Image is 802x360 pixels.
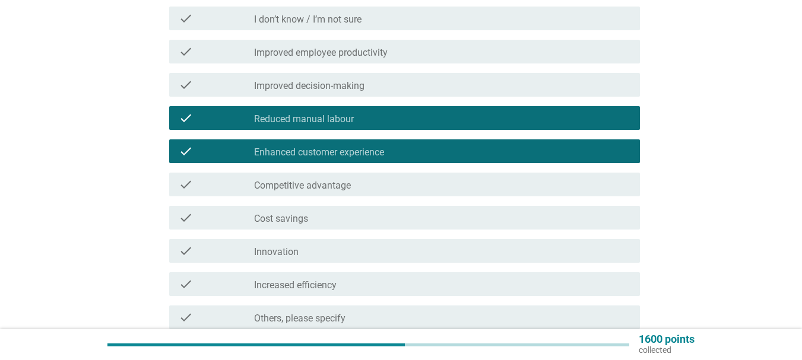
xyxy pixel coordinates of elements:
i: check [179,78,193,92]
label: I don’t know / I’m not sure [254,14,362,26]
p: collected [639,345,695,355]
label: Cost savings [254,213,308,225]
i: check [179,277,193,291]
i: check [179,177,193,192]
i: check [179,310,193,324]
label: Improved decision-making [254,80,364,92]
i: check [179,211,193,225]
label: Increased efficiency [254,279,337,291]
p: 1600 points [639,334,695,345]
label: Improved employee productivity [254,47,388,59]
i: check [179,11,193,26]
label: Enhanced customer experience [254,146,384,158]
i: check [179,111,193,125]
i: check [179,44,193,59]
i: check [179,244,193,258]
i: check [179,144,193,158]
label: Competitive advantage [254,180,351,192]
label: Others, please specify [254,313,345,324]
label: Reduced manual labour [254,113,354,125]
label: Innovation [254,246,299,258]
